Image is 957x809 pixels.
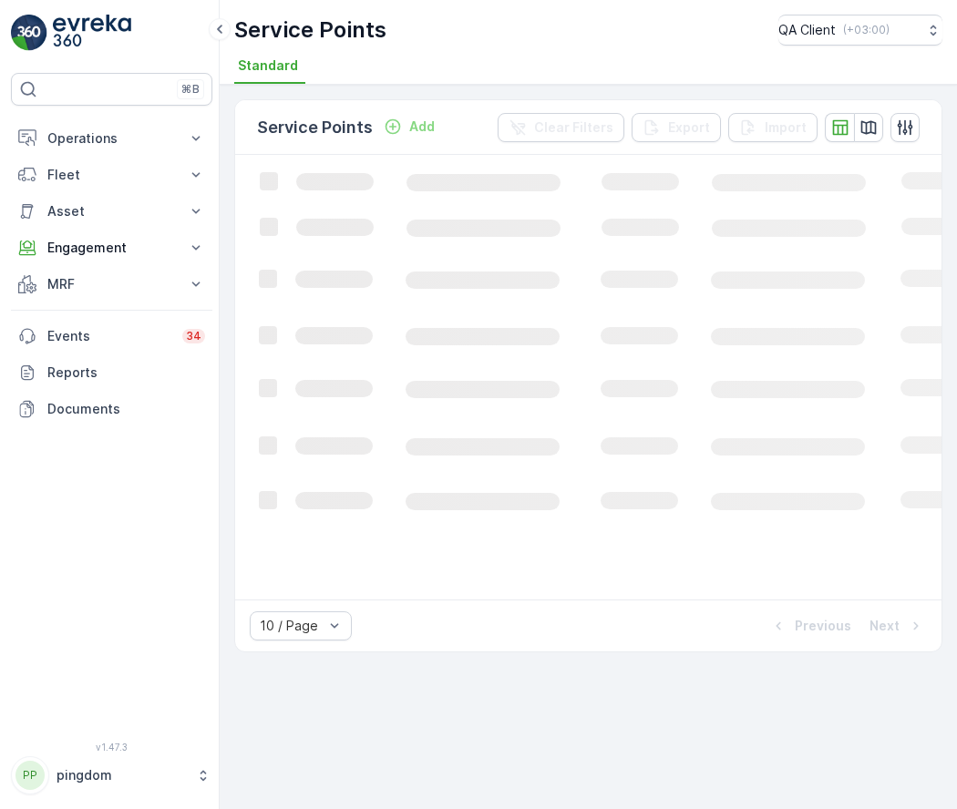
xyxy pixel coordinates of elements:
[668,118,710,137] p: Export
[238,56,298,75] span: Standard
[47,202,176,220] p: Asset
[47,239,176,257] p: Engagement
[11,120,212,157] button: Operations
[632,113,721,142] button: Export
[181,82,200,97] p: ⌘B
[11,157,212,193] button: Fleet
[376,116,442,138] button: Add
[47,129,176,148] p: Operations
[57,766,187,784] p: pingdom
[15,761,45,790] div: PP
[765,118,807,137] p: Import
[11,354,212,391] a: Reports
[868,615,927,637] button: Next
[843,23,890,37] p: ( +03:00 )
[11,230,212,266] button: Engagement
[11,742,212,753] span: v 1.47.3
[234,15,386,45] p: Service Points
[47,275,176,293] p: MRF
[47,400,205,418] p: Documents
[870,617,900,635] p: Next
[534,118,613,137] p: Clear Filters
[11,756,212,794] button: PPpingdom
[778,15,942,46] button: QA Client(+03:00)
[11,15,47,51] img: logo
[11,266,212,302] button: MRF
[11,391,212,427] a: Documents
[11,318,212,354] a: Events34
[728,113,818,142] button: Import
[767,615,853,637] button: Previous
[409,118,435,136] p: Add
[498,113,624,142] button: Clear Filters
[257,115,373,140] p: Service Points
[47,166,176,184] p: Fleet
[47,364,205,382] p: Reports
[186,329,201,343] p: 34
[47,327,171,345] p: Events
[11,193,212,230] button: Asset
[53,15,131,51] img: logo_light-DOdMpM7g.png
[795,617,851,635] p: Previous
[778,21,836,39] p: QA Client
